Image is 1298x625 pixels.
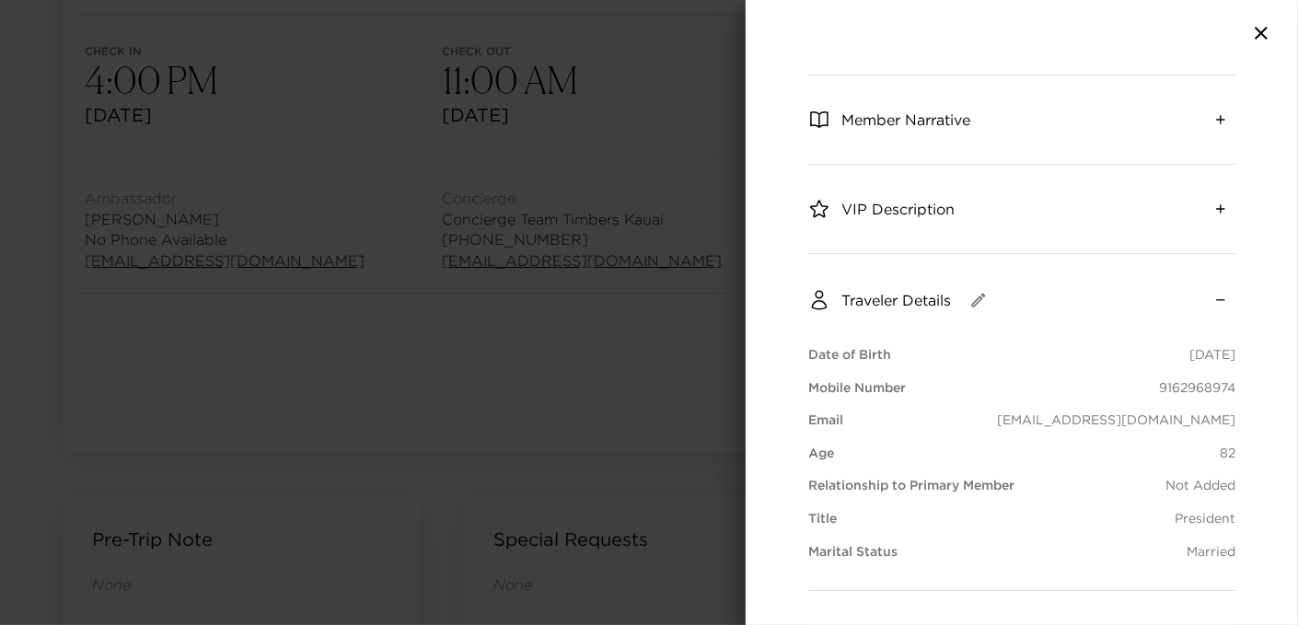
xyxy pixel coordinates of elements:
p: Mobile Number [808,379,906,398]
button: expand [1206,194,1235,224]
p: Email [808,411,843,430]
p: Age [808,445,834,463]
p: Title [808,510,837,528]
button: expand [1206,105,1235,134]
p: Relationship to Primary Member [808,477,1014,495]
p: 9162968974 [1159,379,1235,398]
p: Married [1187,543,1235,561]
p: Not Added [1165,477,1235,495]
p: President [1175,510,1235,528]
span: Member Narrative [841,110,970,130]
p: 82 [1220,445,1235,463]
p: [EMAIL_ADDRESS][DOMAIN_NAME] [997,411,1235,430]
span: Traveler Details [841,290,951,310]
p: Marital Status [808,543,898,561]
p: [DATE] [1189,346,1235,365]
button: collapse [1206,285,1235,315]
span: VIP Description [841,199,955,219]
p: Date of Birth [808,346,891,365]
